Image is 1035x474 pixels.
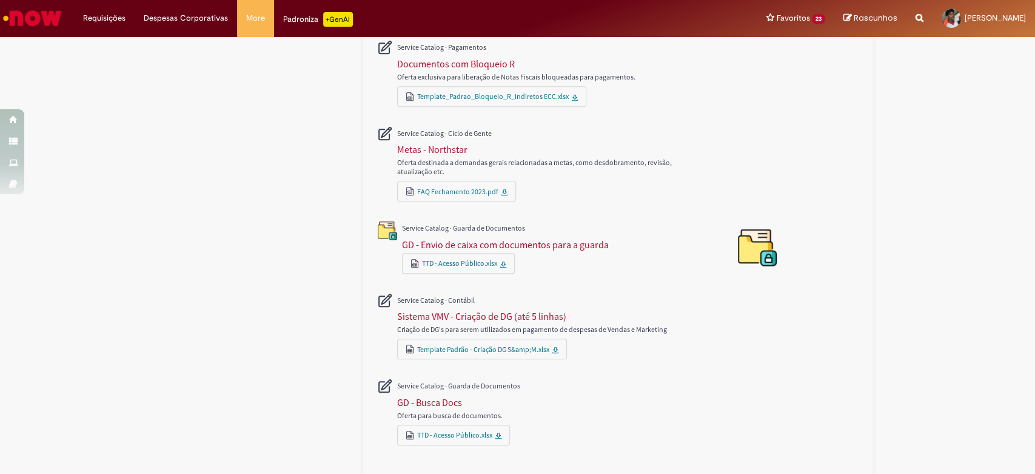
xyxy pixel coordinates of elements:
span: More [246,12,265,24]
p: +GenAi [323,12,353,27]
img: ServiceNow [1,6,64,30]
span: [PERSON_NAME] [965,13,1026,23]
span: Requisições [83,12,126,24]
span: 23 [812,14,825,24]
div: Padroniza [283,12,353,27]
a: Rascunhos [843,13,897,24]
span: Despesas Corporativas [144,12,228,24]
span: Rascunhos [854,12,897,24]
span: Favoritos [776,12,809,24]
